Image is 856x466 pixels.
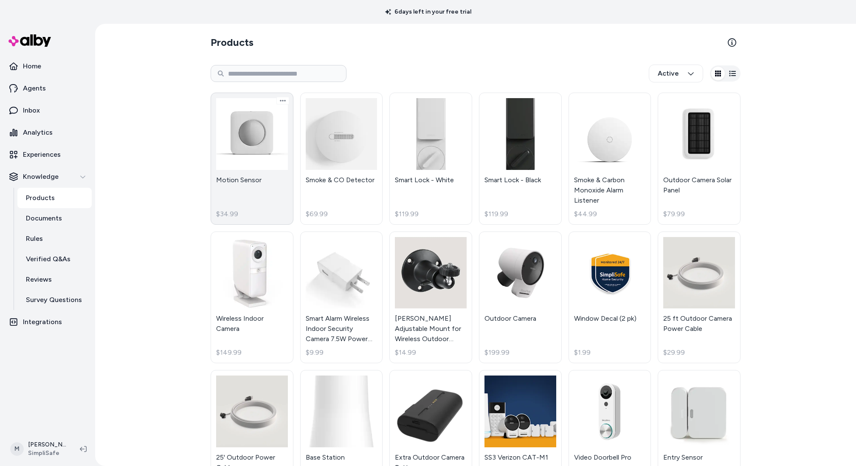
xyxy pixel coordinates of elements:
span: M [10,442,24,456]
p: Analytics [23,127,53,138]
a: Wasserstein Adjustable Mount for Wireless Outdoor Camera[PERSON_NAME] Adjustable Mount for Wirele... [389,232,472,364]
a: Agents [3,78,92,99]
a: Smart Lock - BlackSmart Lock - Black$119.99 [479,93,562,225]
a: Reviews [17,269,92,290]
a: Analytics [3,122,92,143]
button: M[PERSON_NAME]SimpliSafe [5,435,73,463]
a: Smart Alarm Wireless Indoor Security Camera 7.5W Power AdapterSmart Alarm Wireless Indoor Securit... [300,232,383,364]
a: Products [17,188,92,208]
a: Experiences [3,144,92,165]
p: 6 days left in your free trial [380,8,476,16]
img: alby Logo [8,34,51,47]
p: Verified Q&As [26,254,70,264]
a: Home [3,56,92,76]
p: Survey Questions [26,295,82,305]
a: Rules [17,229,92,249]
p: Documents [26,213,62,223]
a: Window Decal (2 pk)Window Decal (2 pk)$1.99 [569,232,651,364]
p: Agents [23,83,46,93]
p: Reviews [26,274,52,285]
a: Smoke & CO DetectorSmoke & CO Detector$69.99 [300,93,383,225]
a: Smoke & Carbon Monoxide Alarm ListenerSmoke & Carbon Monoxide Alarm Listener$44.99 [569,93,651,225]
a: Smart Lock - WhiteSmart Lock - White$119.99 [389,93,472,225]
p: [PERSON_NAME] [28,441,66,449]
a: Integrations [3,312,92,332]
p: Home [23,61,41,71]
a: Outdoor CameraOutdoor Camera$199.99 [479,232,562,364]
p: Inbox [23,105,40,116]
button: Knowledge [3,167,92,187]
p: Knowledge [23,172,59,182]
h2: Products [211,36,253,49]
a: Survey Questions [17,290,92,310]
a: 25 ft Outdoor Camera Power Cable25 ft Outdoor Camera Power Cable$29.99 [658,232,741,364]
a: Outdoor Camera Solar PanelOutdoor Camera Solar Panel$79.99 [658,93,741,225]
p: Rules [26,234,43,244]
a: Documents [17,208,92,229]
span: SimpliSafe [28,449,66,458]
a: Motion SensorMotion Sensor$34.99 [211,93,293,225]
p: Experiences [23,150,61,160]
a: Inbox [3,100,92,121]
p: Products [26,193,55,203]
button: Active [649,65,703,82]
a: Verified Q&As [17,249,92,269]
a: Wireless Indoor CameraWireless Indoor Camera$149.99 [211,232,293,364]
p: Integrations [23,317,62,327]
